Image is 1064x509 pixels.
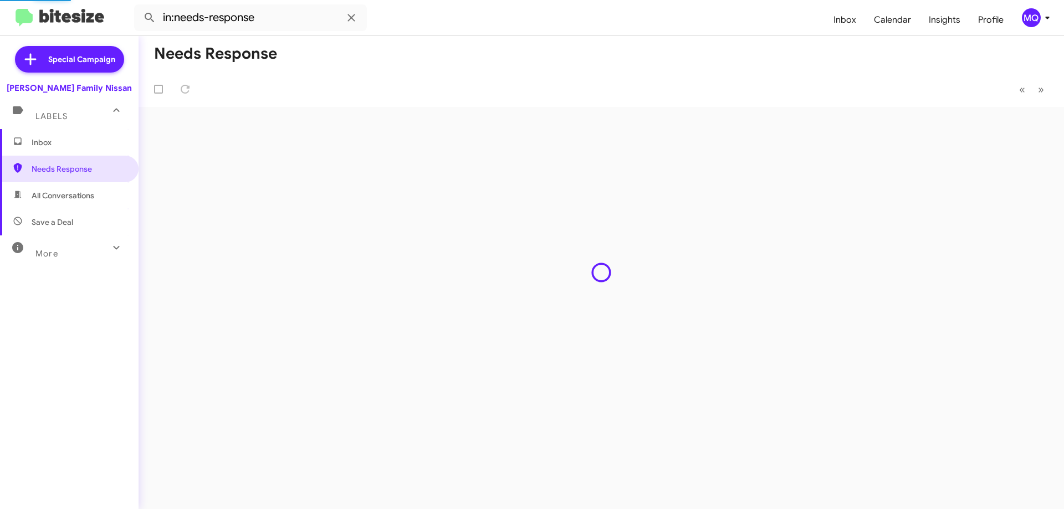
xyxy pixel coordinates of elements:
div: [PERSON_NAME] Family Nissan [7,83,132,94]
a: Inbox [825,4,865,36]
span: Save a Deal [32,217,73,228]
span: All Conversations [32,190,94,201]
a: Calendar [865,4,920,36]
input: Search [134,4,367,31]
button: Next [1031,78,1051,101]
button: MQ [1012,8,1052,27]
h1: Needs Response [154,45,277,63]
div: MQ [1022,8,1041,27]
span: » [1038,83,1044,96]
span: Special Campaign [48,54,115,65]
span: Labels [35,111,68,121]
a: Profile [969,4,1012,36]
span: Inbox [32,137,126,148]
a: Special Campaign [15,46,124,73]
span: Needs Response [32,163,126,174]
button: Previous [1012,78,1032,101]
a: Insights [920,4,969,36]
span: « [1019,83,1025,96]
nav: Page navigation example [1013,78,1051,101]
span: More [35,249,58,259]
